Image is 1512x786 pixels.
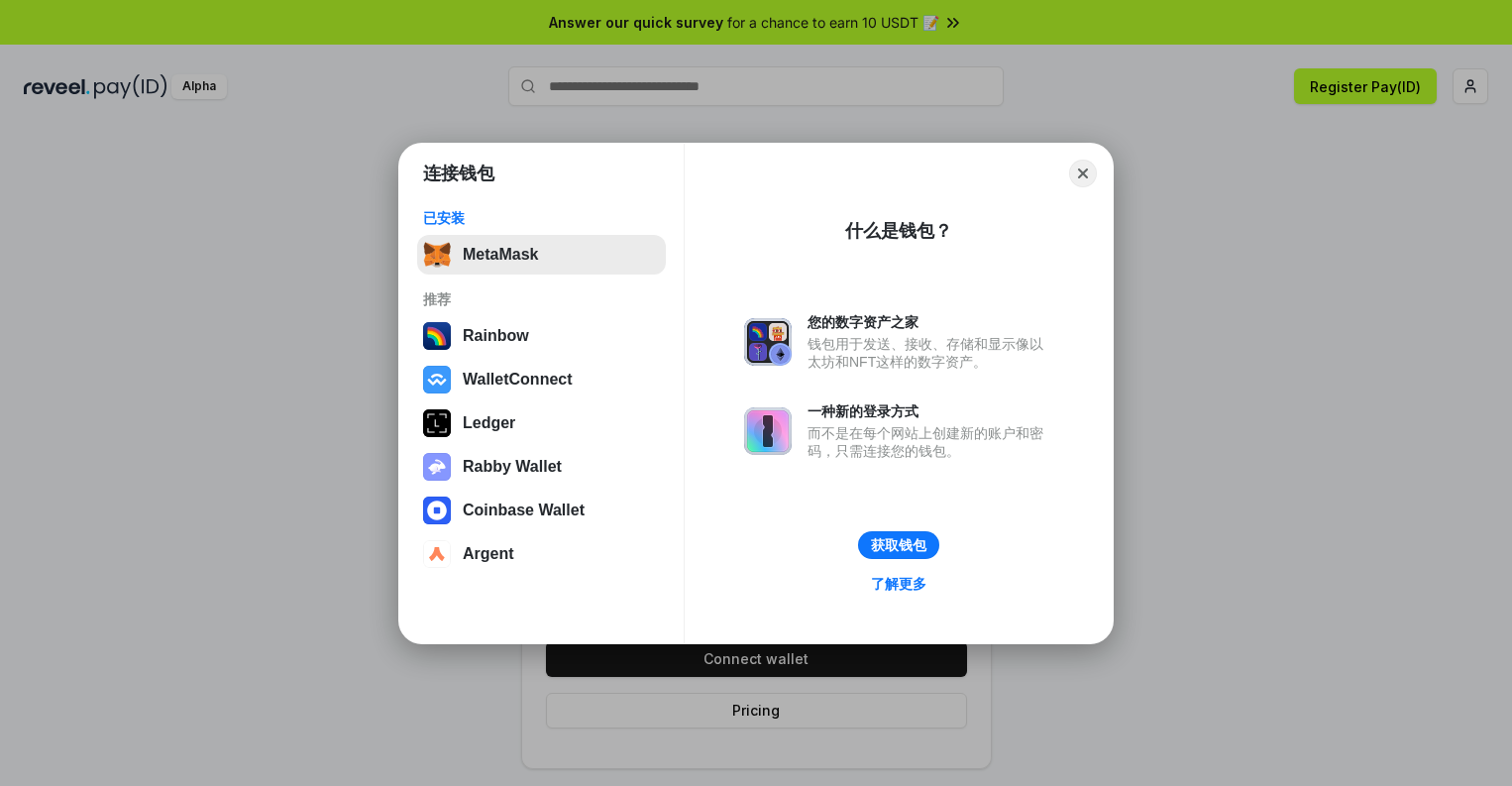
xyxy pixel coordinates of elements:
button: Ledger [417,403,666,443]
img: svg+xml,%3Csvg%20xmlns%3D%22http%3A%2F%2Fwww.w3.org%2F2000%2Fsvg%22%20fill%3D%22none%22%20viewBox... [423,453,451,481]
div: 钱包用于发送、接收、存储和显示像以太坊和NFT这样的数字资产。 [808,335,1053,371]
button: Coinbase Wallet [417,491,666,530]
img: svg+xml,%3Csvg%20xmlns%3D%22http%3A%2F%2Fwww.w3.org%2F2000%2Fsvg%22%20fill%3D%22none%22%20viewBox... [744,407,792,455]
div: 什么是钱包？ [845,219,952,243]
button: Close [1069,160,1097,187]
div: 一种新的登录方式 [808,402,1053,420]
div: 推荐 [423,290,660,308]
h1: 连接钱包 [423,162,494,185]
div: Rainbow [463,327,529,345]
img: svg+xml,%3Csvg%20xmlns%3D%22http%3A%2F%2Fwww.w3.org%2F2000%2Fsvg%22%20fill%3D%22none%22%20viewBox... [744,318,792,366]
img: svg+xml,%3Csvg%20width%3D%22120%22%20height%3D%22120%22%20viewBox%3D%220%200%20120%20120%22%20fil... [423,322,451,350]
img: svg+xml,%3Csvg%20xmlns%3D%22http%3A%2F%2Fwww.w3.org%2F2000%2Fsvg%22%20width%3D%2228%22%20height%3... [423,409,451,437]
button: 获取钱包 [858,531,939,559]
button: Rainbow [417,316,666,356]
button: Argent [417,534,666,574]
img: svg+xml,%3Csvg%20width%3D%2228%22%20height%3D%2228%22%20viewBox%3D%220%200%2028%2028%22%20fill%3D... [423,540,451,568]
button: WalletConnect [417,360,666,399]
div: MetaMask [463,246,538,264]
div: Coinbase Wallet [463,502,585,519]
div: 了解更多 [871,575,926,593]
img: svg+xml,%3Csvg%20width%3D%2228%22%20height%3D%2228%22%20viewBox%3D%220%200%2028%2028%22%20fill%3D... [423,366,451,393]
div: Ledger [463,414,515,432]
img: svg+xml,%3Csvg%20width%3D%2228%22%20height%3D%2228%22%20viewBox%3D%220%200%2028%2028%22%20fill%3D... [423,497,451,524]
img: svg+xml,%3Csvg%20fill%3D%22none%22%20height%3D%2233%22%20viewBox%3D%220%200%2035%2033%22%20width%... [423,241,451,269]
button: MetaMask [417,235,666,275]
div: WalletConnect [463,371,573,389]
div: Argent [463,545,514,563]
div: 您的数字资产之家 [808,313,1053,331]
a: 了解更多 [859,571,938,597]
div: 而不是在每个网站上创建新的账户和密码，只需连接您的钱包。 [808,424,1053,460]
button: Rabby Wallet [417,447,666,487]
div: 获取钱包 [871,536,926,554]
div: Rabby Wallet [463,458,562,476]
div: 已安装 [423,209,660,227]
